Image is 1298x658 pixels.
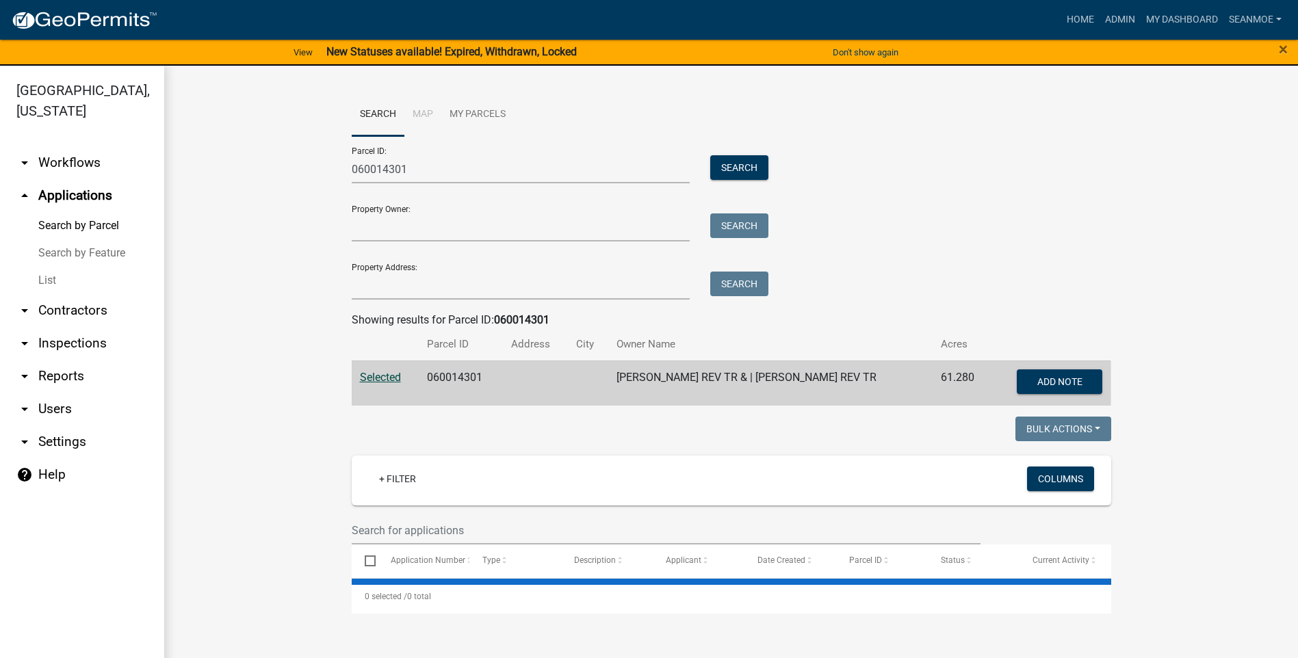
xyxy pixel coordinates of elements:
[16,335,33,352] i: arrow_drop_down
[1061,7,1100,33] a: Home
[352,312,1111,328] div: Showing results for Parcel ID:
[1279,41,1288,57] button: Close
[365,592,407,601] span: 0 selected /
[1020,544,1111,577] datatable-header-cell: Current Activity
[1100,7,1141,33] a: Admin
[16,302,33,319] i: arrow_drop_down
[1015,417,1111,441] button: Bulk Actions
[757,555,805,565] span: Date Created
[482,555,500,565] span: Type
[836,544,928,577] datatable-header-cell: Parcel ID
[368,466,427,491] a: + Filter
[568,328,608,360] th: City
[16,187,33,204] i: arrow_drop_up
[941,555,965,565] span: Status
[419,328,503,360] th: Parcel ID
[419,360,503,406] td: 060014301
[16,401,33,417] i: arrow_drop_down
[933,360,991,406] td: 61.280
[441,93,514,137] a: My Parcels
[710,272,768,296] button: Search
[928,544,1020,577] datatable-header-cell: Status
[933,328,991,360] th: Acres
[360,371,401,384] a: Selected
[608,360,933,406] td: [PERSON_NAME] REV TR & | [PERSON_NAME] REV TR
[352,516,981,544] input: Search for applications
[16,155,33,171] i: arrow_drop_down
[1037,376,1082,386] span: Add Note
[710,213,768,238] button: Search
[561,544,653,577] datatable-header-cell: Description
[1223,7,1287,33] a: SeanMoe
[827,41,904,64] button: Don't show again
[653,544,744,577] datatable-header-cell: Applicant
[494,313,549,326] strong: 060014301
[1141,7,1223,33] a: My Dashboard
[288,41,318,64] a: View
[469,544,561,577] datatable-header-cell: Type
[326,45,577,58] strong: New Statuses available! Expired, Withdrawn, Locked
[352,93,404,137] a: Search
[378,544,469,577] datatable-header-cell: Application Number
[710,155,768,180] button: Search
[666,555,701,565] span: Applicant
[503,328,568,360] th: Address
[744,544,836,577] datatable-header-cell: Date Created
[16,368,33,384] i: arrow_drop_down
[391,555,465,565] span: Application Number
[16,466,33,483] i: help
[352,544,378,577] datatable-header-cell: Select
[352,579,1111,614] div: 0 total
[849,555,882,565] span: Parcel ID
[608,328,933,360] th: Owner Name
[574,555,616,565] span: Description
[16,434,33,450] i: arrow_drop_down
[1017,369,1102,394] button: Add Note
[1033,555,1089,565] span: Current Activity
[1027,466,1094,491] button: Columns
[1279,40,1288,59] span: ×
